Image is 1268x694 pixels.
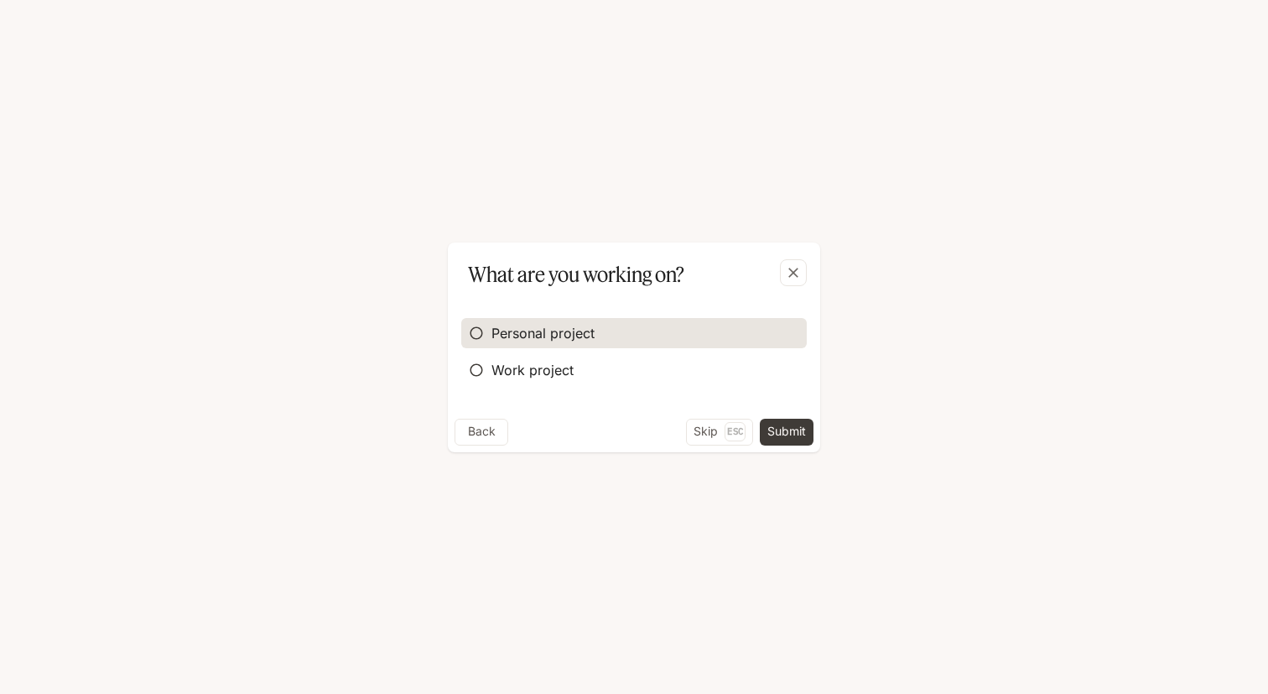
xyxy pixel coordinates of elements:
button: Back [455,419,508,446]
p: What are you working on? [468,259,684,290]
button: Submit [760,419,813,446]
p: Esc [725,422,746,441]
span: Personal project [491,323,595,343]
button: SkipEsc [686,419,753,446]
span: Work project [491,360,574,380]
